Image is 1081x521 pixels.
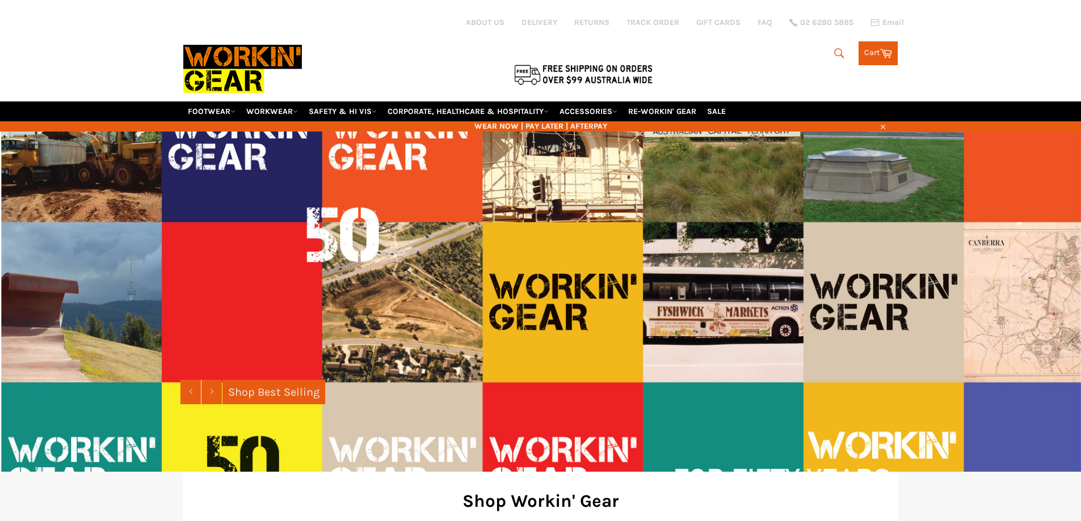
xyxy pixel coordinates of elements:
[304,101,381,121] a: SAFETY & HI VIS
[574,17,609,28] a: RETURNS
[200,489,881,513] h2: Shop Workin' Gear
[696,17,741,28] a: GIFT CARDS
[555,101,622,121] a: ACCESSORIES
[800,19,853,27] span: 02 6280 5885
[521,17,557,28] a: DELIVERY
[789,19,853,27] a: 02 6280 5885
[183,101,240,121] a: FOOTWEAR
[383,101,553,121] a: CORPORATE, HEALTHCARE & HOSPITALITY
[703,101,730,121] a: SALE
[222,380,325,404] a: Shop Best Selling
[624,101,701,121] a: RE-WORKIN' GEAR
[512,62,654,86] img: Flat $9.95 shipping Australia wide
[758,17,772,28] a: FAQ
[859,41,898,65] a: Cart
[626,17,679,28] a: TRACK ORDER
[242,101,302,121] a: WORKWEAR
[183,37,302,101] img: Workin Gear leaders in Workwear, Safety Boots, PPE, Uniforms. Australia's No.1 in Workwear
[870,18,904,27] a: Email
[183,121,898,132] span: WEAR NOW | PAY LATER | AFTERPAY
[882,19,904,27] span: Email
[466,17,504,28] a: ABOUT US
